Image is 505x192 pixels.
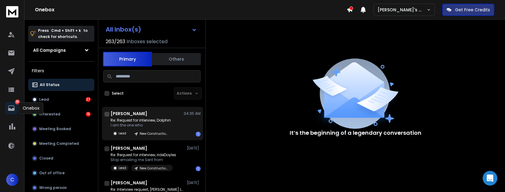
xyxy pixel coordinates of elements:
[28,167,94,179] button: Out of office
[187,146,201,151] p: [DATE]
[28,44,94,56] button: All Campaigns
[290,129,421,137] p: It’s the beginning of a legendary conversation
[442,4,494,16] button: Get Free Credits
[196,132,201,137] div: 1
[40,82,59,87] p: All Status
[103,52,152,66] button: Primary
[119,166,126,170] p: Lead
[119,131,126,136] p: Lead
[184,111,201,116] p: 04:35 AM
[378,7,427,13] p: [PERSON_NAME]'s Workspace
[86,97,91,102] div: 27
[101,23,202,36] button: All Inbox(s)
[111,180,147,186] h1: [PERSON_NAME]
[112,91,124,96] label: Select
[38,28,88,40] p: Press to check for shortcuts.
[28,66,94,75] h3: Filters
[39,126,71,131] p: Meeting Booked
[152,52,201,66] button: Others
[39,156,53,161] p: Closed
[126,38,168,45] h3: Inboxes selected
[19,102,43,114] div: Onebox
[39,185,67,190] p: Wrong person
[28,123,94,135] button: Meeting Booked
[28,108,94,120] button: Interested15
[33,47,66,53] h1: All Campaigns
[111,118,173,123] p: Re: Request for interview, Dolphin
[28,79,94,91] button: All Status
[28,93,94,106] button: Lead27
[111,145,147,151] h1: [PERSON_NAME]
[196,166,201,171] div: 1
[111,187,184,192] p: Re: Interview request, [PERSON_NAME] Life
[15,100,20,104] p: 60
[187,180,201,185] p: [DATE]
[39,112,60,117] p: Interested
[106,38,125,45] span: 263 / 263
[39,97,49,102] p: Lead
[50,27,82,34] span: Cmd + Shift + k
[5,102,17,114] a: 60
[35,6,347,13] h1: Onebox
[111,111,147,117] h1: [PERSON_NAME]
[6,174,18,186] button: C
[111,123,173,128] p: I am the one who
[483,171,497,186] div: Open Intercom Messenger
[455,7,490,13] p: Get Free Credits
[39,171,65,175] p: Out of office
[111,152,176,157] p: Re: Request for interview, rideDoyles
[28,152,94,164] button: Closed
[28,137,94,150] button: Meeting Completed
[106,26,141,32] h1: All Inbox(s)
[6,6,18,17] img: logo
[39,141,79,146] p: Meeting Completed
[140,166,169,171] p: New ConstructionX
[140,131,169,136] p: New ConstructionX
[86,112,91,117] div: 15
[111,157,176,162] p: Stop emailing me Sent from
